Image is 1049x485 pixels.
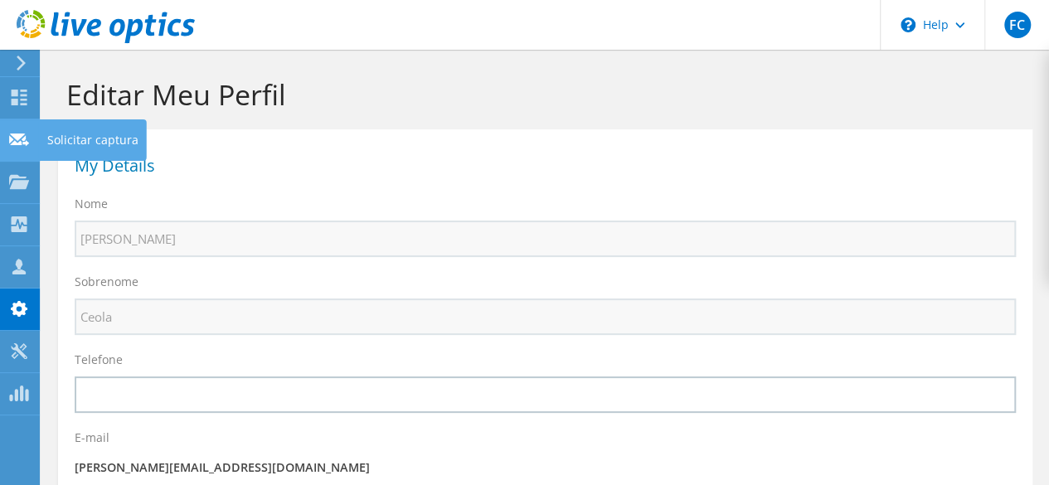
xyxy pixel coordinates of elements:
[75,158,1008,174] h1: My Details
[75,274,138,290] label: Sobrenome
[75,352,123,368] label: Telefone
[1004,12,1031,38] span: FC
[75,458,1016,477] p: [PERSON_NAME][EMAIL_ADDRESS][DOMAIN_NAME]
[75,196,108,212] label: Nome
[39,119,147,161] div: Solicitar captura
[901,17,915,32] svg: \n
[66,77,1016,112] h1: Editar Meu Perfil
[75,429,109,446] label: E-mail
